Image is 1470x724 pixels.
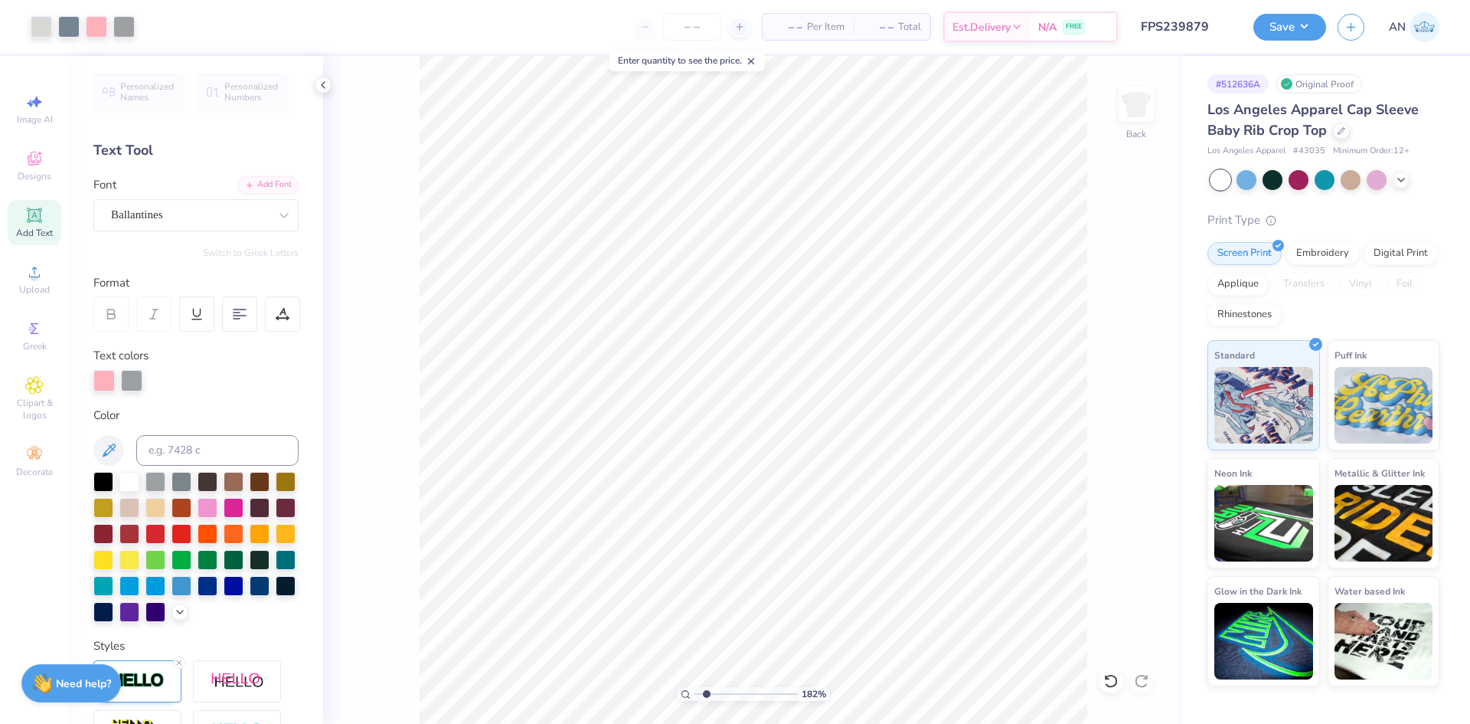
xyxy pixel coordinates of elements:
[1207,211,1439,229] div: Print Type
[8,397,61,421] span: Clipart & logos
[224,81,279,103] span: Personalized Numbers
[1334,485,1433,562] img: Metallic & Glitter Ink
[1276,74,1362,93] div: Original Proof
[93,347,149,365] label: Text colors
[1207,74,1269,93] div: # 512636A
[1214,367,1313,444] img: Standard
[1293,145,1325,158] span: # 43035
[952,19,1011,35] span: Est. Delivery
[662,13,722,41] input: – –
[1214,583,1302,599] span: Glow in the Dark Ink
[898,19,921,35] span: Total
[1334,367,1433,444] img: Puff Ink
[136,435,299,466] input: e.g. 7428 c
[1364,242,1438,265] div: Digital Print
[19,283,50,296] span: Upload
[1334,465,1425,481] span: Metallic & Glitter Ink
[1207,100,1419,139] span: Los Angeles Apparel Cap Sleeve Baby Rib Crop Top
[1410,12,1439,42] img: Arlo Noche
[772,19,802,35] span: – –
[1286,242,1359,265] div: Embroidery
[203,247,299,259] button: Switch to Greek Letters
[1038,19,1057,35] span: N/A
[802,687,826,701] span: 182 %
[1207,242,1282,265] div: Screen Print
[1207,303,1282,326] div: Rhinestones
[16,227,53,239] span: Add Text
[609,50,765,71] div: Enter quantity to see the price.
[93,274,300,292] div: Format
[1214,485,1313,562] img: Neon Ink
[93,140,299,161] div: Text Tool
[18,170,51,182] span: Designs
[17,113,53,126] span: Image AI
[93,176,116,194] label: Font
[23,340,47,352] span: Greek
[1214,347,1255,363] span: Standard
[1334,583,1405,599] span: Water based Ink
[238,176,299,194] div: Add Font
[1339,273,1382,296] div: Vinyl
[1334,347,1367,363] span: Puff Ink
[863,19,893,35] span: – –
[56,676,111,691] strong: Need help?
[1121,89,1151,120] img: Back
[93,407,299,424] div: Color
[1334,603,1433,680] img: Water based Ink
[1273,273,1334,296] div: Transfers
[1126,127,1146,141] div: Back
[1066,21,1082,32] span: FREE
[1207,145,1285,158] span: Los Angeles Apparel
[120,81,175,103] span: Personalized Names
[111,672,165,690] img: Stroke
[1253,14,1326,41] button: Save
[1333,145,1410,158] span: Minimum Order: 12 +
[1389,12,1439,42] a: AN
[1389,18,1406,36] span: AN
[1214,465,1252,481] span: Neon Ink
[93,637,299,655] div: Styles
[1387,273,1423,296] div: Foil
[1207,273,1269,296] div: Applique
[1129,11,1242,42] input: Untitled Design
[16,466,53,478] span: Decorate
[211,672,264,691] img: Shadow
[807,19,844,35] span: Per Item
[1214,603,1313,680] img: Glow in the Dark Ink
